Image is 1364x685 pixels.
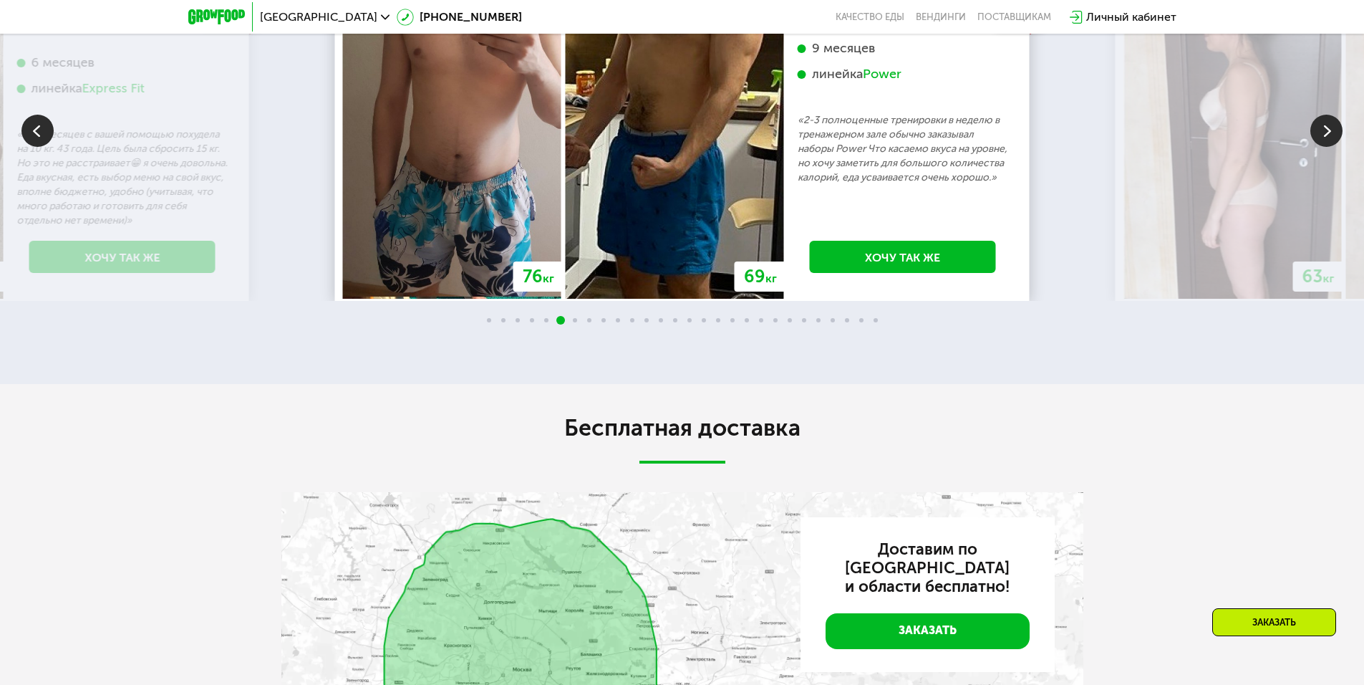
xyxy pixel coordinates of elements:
[826,613,1030,649] a: Заказать
[397,9,522,26] a: [PHONE_NUMBER]
[82,80,145,97] div: Express Fit
[810,241,996,273] a: Хочу так же
[1212,608,1336,636] div: Заказать
[798,113,1008,185] p: «2-3 полноценные тренировки в неделю в тренажерном зале обычно заказывал наборы Power Что касаемо...
[977,11,1051,23] div: поставщикам
[798,40,1008,57] div: 9 месяцев
[513,262,564,292] div: 76
[17,128,228,228] p: «За 6 месяцев с вашей помощью похудела на 10 кг. 43 года. Цель была сбросить 15 кг. Но это не рас...
[826,540,1030,596] h3: Доставим по [GEOGRAPHIC_DATA] и области бесплатно!
[735,262,786,292] div: 69
[1310,115,1343,147] img: Slide right
[765,272,777,285] span: кг
[836,11,904,23] a: Качество еды
[21,115,54,147] img: Slide left
[17,54,228,71] div: 6 месяцев
[916,11,966,23] a: Вендинги
[863,66,901,82] div: Power
[543,272,554,285] span: кг
[1323,272,1335,285] span: кг
[281,413,1083,442] h2: Бесплатная доставка
[260,11,377,23] span: [GEOGRAPHIC_DATA]
[29,241,216,273] a: Хочу так же
[1293,262,1344,292] div: 63
[798,66,1008,82] div: линейка
[17,80,228,97] div: линейка
[1086,9,1176,26] div: Личный кабинет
